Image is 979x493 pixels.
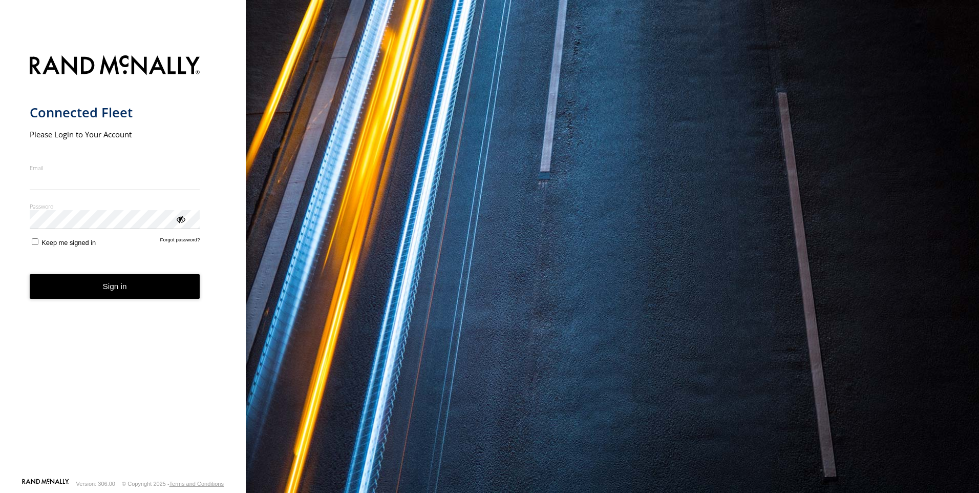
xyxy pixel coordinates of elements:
[30,104,200,121] h1: Connected Fleet
[41,239,96,246] span: Keep me signed in
[175,214,185,224] div: ViewPassword
[30,49,217,478] form: main
[122,481,224,487] div: © Copyright 2025 -
[22,479,69,489] a: Visit our Website
[169,481,224,487] a: Terms and Conditions
[30,53,200,79] img: Rand McNally
[160,237,200,246] a: Forgot password?
[76,481,115,487] div: Version: 306.00
[30,202,200,210] label: Password
[30,129,200,139] h2: Please Login to Your Account
[32,238,38,245] input: Keep me signed in
[30,164,200,172] label: Email
[30,274,200,299] button: Sign in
